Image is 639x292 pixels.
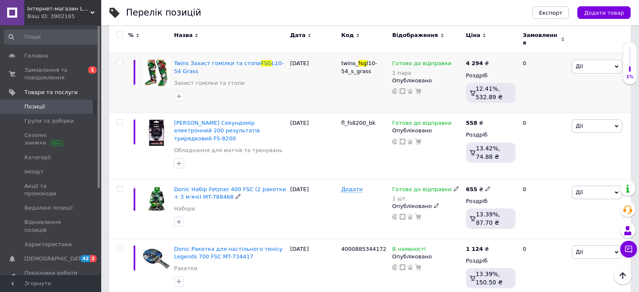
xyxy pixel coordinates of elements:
img: Donic Ракетка для настольного тенниса Legends 700 FSC MT-734417 [143,245,170,272]
a: Захист гомілки та стопи [174,79,245,87]
span: Ціна [466,32,480,39]
div: ₴ [466,60,489,67]
div: 1% [623,74,636,80]
div: 1 пара [392,70,451,76]
span: fl_fs8200_bk [341,120,375,126]
span: fsg [358,60,367,66]
div: 0 [518,113,570,179]
div: Роздріб [466,197,515,205]
div: [DATE] [288,179,339,239]
div: Роздріб [466,131,515,139]
span: % [128,32,134,39]
div: ₴ [466,186,491,193]
span: 12.41%, 532.89 ₴ [476,85,502,100]
span: 4000885344172 [341,246,387,252]
div: Опубліковано [392,127,461,134]
div: 0 [518,179,570,239]
span: 13.39%, 150.50 ₴ [476,271,502,286]
a: Donic Набір Fetzner 400 FSC (2 ракетки + 3 м'ячі) MT-788468 [174,186,286,200]
span: FSG [261,60,272,66]
span: Відновлення позицій [24,218,78,234]
div: ₴ [466,119,483,127]
input: Пошук [4,29,99,45]
a: Donic Ракетка для настільного тенісу Legends 700 FSC MT-734417 [174,246,282,260]
span: Сезонні знижки [24,132,78,147]
a: Набори [174,205,195,213]
div: [DATE] [288,113,339,179]
span: Показники роботи компанії [24,269,78,284]
span: Імпорт [24,168,44,176]
div: Опубліковано [392,77,461,84]
span: Замовлення [523,32,559,47]
div: ₴ [466,245,489,253]
img: Flott Секундомер электронный 200 результатов трехстрочный FS-8200 [143,119,170,146]
span: Додати товар [584,10,624,16]
b: 4 294 [466,60,483,66]
span: Видалені позиції [24,204,73,212]
img: Donic Набор Fetzner 400 FSC (2 ракетки + 3 мяча) MT-788468 [143,186,170,213]
span: 13.42%, 74.88 ₴ [476,145,500,160]
button: Наверх [614,267,631,284]
span: [DEMOGRAPHIC_DATA] [24,255,87,263]
span: twins_ [341,60,358,66]
a: Twins Захист гомілки та стопиFSGL10-54 Grass [174,60,284,74]
div: Ваш ID: 3902165 [27,13,101,20]
span: 13.39%, 87.70 ₴ [476,211,500,226]
b: 1 124 [466,246,483,252]
span: Готово до відправки [392,120,451,129]
b: 655 [466,186,477,192]
a: [PERSON_NAME] Секундомір електронний 200 результатів трирядковий FS-8200 [174,120,260,141]
span: Замовлення та повідомлення [24,66,78,82]
span: Twins Захист гомілки та стопи [174,60,261,66]
span: Дії [576,63,583,69]
span: Категорії [24,154,51,161]
span: Дії [576,123,583,129]
span: Дії [576,189,583,195]
span: Код [341,32,354,39]
span: Акції та промокоди [24,182,78,197]
div: Опубліковано [392,253,461,260]
div: Роздріб [466,72,515,79]
span: Готово до відправки [392,186,451,195]
b: 558 [466,120,477,126]
span: l10-54_s_grass [341,60,377,74]
span: Характеристики [24,241,72,248]
button: Чат з покупцем [620,241,637,258]
span: Дата [290,32,306,39]
span: L10-54 Grass [174,60,284,74]
div: Опубліковано [392,203,461,210]
span: Експорт [539,10,563,16]
img: Twins Защита голени и стопы FSGL10-54 Grass [143,60,170,87]
span: Групи та добірки [24,117,74,125]
span: Готово до відправки [392,60,451,69]
div: 1 шт. [392,195,459,202]
span: Назва [174,32,192,39]
span: Позиції [24,103,45,110]
span: Додати [341,186,363,193]
div: 0 [518,53,570,113]
span: Інтернет-магазин LuckyBird [27,5,90,13]
span: Дії [576,249,583,255]
span: 2 [90,255,97,262]
span: Головна [24,52,48,60]
div: [DATE] [288,53,339,113]
button: Експорт [532,6,569,19]
div: Роздріб [466,257,515,265]
span: 42 [80,255,90,262]
span: Відображення [392,32,438,39]
button: Додати товар [577,6,631,19]
a: Ракетки [174,265,197,272]
span: Товари та послуги [24,89,78,96]
a: Обладнання для матчів та тренувань [174,147,282,154]
div: Перелік позицій [126,8,201,17]
span: В наявності [392,246,426,255]
span: 1 [88,66,97,74]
